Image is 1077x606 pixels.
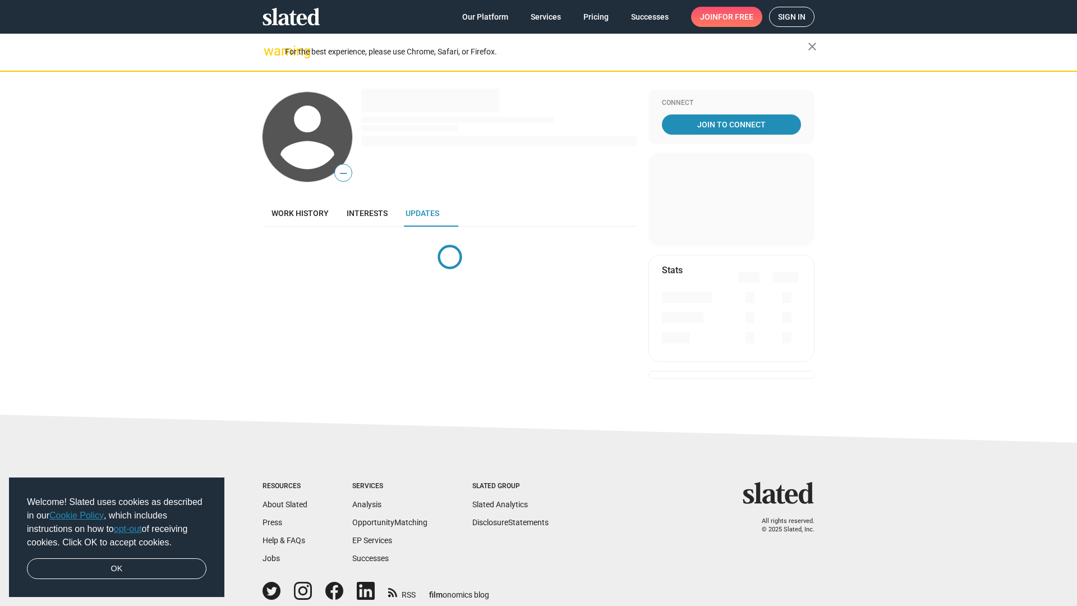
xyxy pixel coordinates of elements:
mat-card-title: Stats [662,264,683,276]
a: filmonomics blog [429,581,489,600]
a: opt-out [114,524,142,534]
span: Services [531,7,561,27]
a: Successes [622,7,678,27]
span: for free [718,7,753,27]
a: RSS [388,583,416,600]
a: Updates [397,200,448,227]
div: Slated Group [472,482,549,491]
span: Join [700,7,753,27]
a: Press [263,518,282,527]
span: Sign in [778,7,806,26]
a: Our Platform [453,7,517,27]
p: All rights reserved. © 2025 Slated, Inc. [750,517,814,534]
a: Analysis [352,500,381,509]
div: Connect [662,99,801,108]
span: Interests [347,209,388,218]
span: Successes [631,7,669,27]
a: Pricing [574,7,618,27]
div: Resources [263,482,307,491]
span: Work history [271,209,329,218]
a: DisclosureStatements [472,518,549,527]
a: Work history [263,200,338,227]
mat-icon: warning [264,44,277,58]
span: Updates [406,209,439,218]
span: — [335,166,352,181]
span: Our Platform [462,7,508,27]
a: OpportunityMatching [352,518,427,527]
mat-icon: close [806,40,819,53]
span: Join To Connect [664,114,799,135]
a: Cookie Policy [49,511,104,520]
a: EP Services [352,536,392,545]
a: Successes [352,554,389,563]
span: Pricing [583,7,609,27]
a: dismiss cookie message [27,558,206,580]
a: Joinfor free [691,7,762,27]
a: About Slated [263,500,307,509]
div: For the best experience, please use Chrome, Safari, or Firefox. [285,44,808,59]
div: Services [352,482,427,491]
a: Help & FAQs [263,536,305,545]
a: Join To Connect [662,114,801,135]
a: Sign in [769,7,814,27]
a: Services [522,7,570,27]
span: Welcome! Slated uses cookies as described in our , which includes instructions on how to of recei... [27,495,206,549]
a: Interests [338,200,397,227]
div: cookieconsent [9,478,224,598]
a: Jobs [263,554,280,563]
span: film [429,590,443,599]
a: Slated Analytics [472,500,528,509]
